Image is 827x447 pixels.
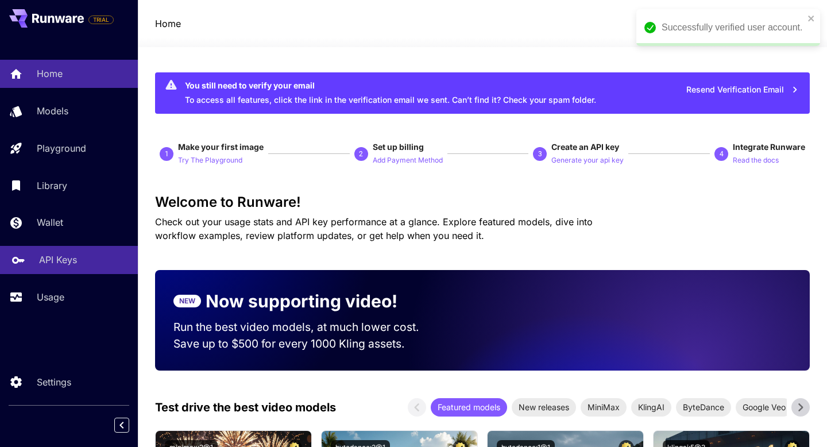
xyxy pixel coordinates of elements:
[155,17,181,30] nav: breadcrumb
[37,215,63,229] p: Wallet
[359,149,363,159] p: 2
[733,155,779,166] p: Read the docs
[736,401,793,413] span: Google Veo
[37,179,67,192] p: Library
[733,153,779,167] button: Read the docs
[155,216,593,241] span: Check out your usage stats and API key performance at a glance. Explore featured models, dive int...
[538,149,542,159] p: 3
[155,399,336,416] p: Test drive the best video models
[431,401,507,413] span: Featured models
[178,153,242,167] button: Try The Playground
[512,401,576,413] span: New releases
[676,401,731,413] span: ByteDance
[155,17,181,30] a: Home
[551,142,619,152] span: Create an API key
[37,375,71,389] p: Settings
[173,319,441,336] p: Run the best video models, at much lower cost.
[206,288,397,314] p: Now supporting video!
[37,104,68,118] p: Models
[551,155,624,166] p: Generate your api key
[373,142,424,152] span: Set up billing
[680,78,805,102] button: Resend Verification Email
[551,153,624,167] button: Generate your api key
[89,16,113,24] span: TRIAL
[720,149,724,159] p: 4
[807,14,816,23] button: close
[631,398,671,417] div: KlingAI
[736,398,793,417] div: Google Veo
[173,336,441,352] p: Save up to $500 for every 1000 Kling assets.
[581,398,627,417] div: MiniMax
[39,253,77,267] p: API Keys
[88,13,114,26] span: Add your payment card to enable full platform functionality.
[37,141,86,155] p: Playground
[733,142,805,152] span: Integrate Runware
[155,194,810,210] h3: Welcome to Runware!
[185,76,596,110] div: To access all features, click the link in the verification email we sent. Can’t find it? Check yo...
[373,155,443,166] p: Add Payment Method
[185,79,596,91] div: You still need to verify your email
[179,296,195,306] p: NEW
[37,67,63,80] p: Home
[114,418,129,433] button: Collapse sidebar
[512,398,576,417] div: New releases
[373,153,443,167] button: Add Payment Method
[178,142,264,152] span: Make your first image
[631,401,671,413] span: KlingAI
[662,21,804,34] div: Successfully verified user account.
[178,155,242,166] p: Try The Playground
[37,290,64,304] p: Usage
[676,398,731,417] div: ByteDance
[581,401,627,413] span: MiniMax
[431,398,507,417] div: Featured models
[165,149,169,159] p: 1
[123,415,138,436] div: Collapse sidebar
